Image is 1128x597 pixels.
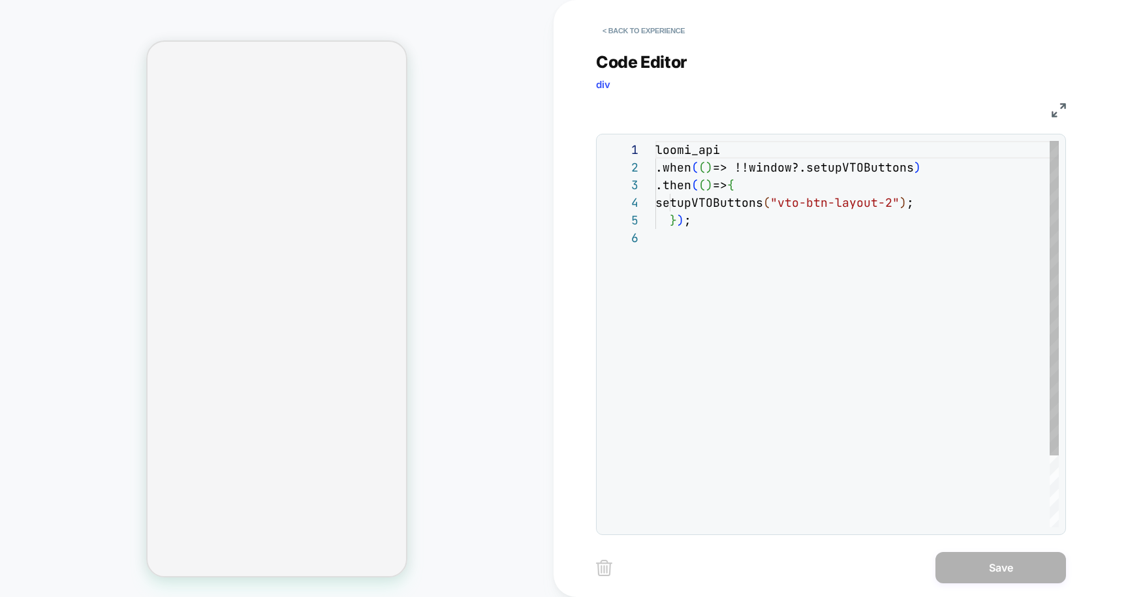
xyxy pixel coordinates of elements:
span: loomi_api [655,142,720,157]
img: delete [596,560,612,576]
span: => [713,177,727,192]
span: Code Editor [596,52,687,72]
span: "vto-btn-layout-2" [770,195,900,210]
span: } [670,213,677,228]
span: .when [655,160,691,175]
div: 3 [603,176,638,194]
div: 6 [603,229,638,247]
span: ( [698,160,706,175]
div: 1 [603,141,638,159]
span: ; [684,213,691,228]
span: => !!window?.setupVTOButtons [713,160,914,175]
span: ) [706,160,713,175]
span: ( [763,195,770,210]
span: ( [698,177,706,192]
span: ) [706,177,713,192]
span: div [596,78,610,91]
div: 4 [603,194,638,211]
button: Save [935,552,1066,583]
img: fullscreen [1052,103,1066,117]
button: < Back to experience [596,20,691,41]
span: ) [900,195,907,210]
span: ) [677,213,684,228]
div: 2 [603,159,638,176]
span: ( [691,160,698,175]
span: setupVTOButtons [655,195,763,210]
span: ; [907,195,914,210]
span: { [727,177,734,192]
span: ) [914,160,921,175]
span: .then [655,177,691,192]
div: 5 [603,211,638,229]
span: ( [691,177,698,192]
